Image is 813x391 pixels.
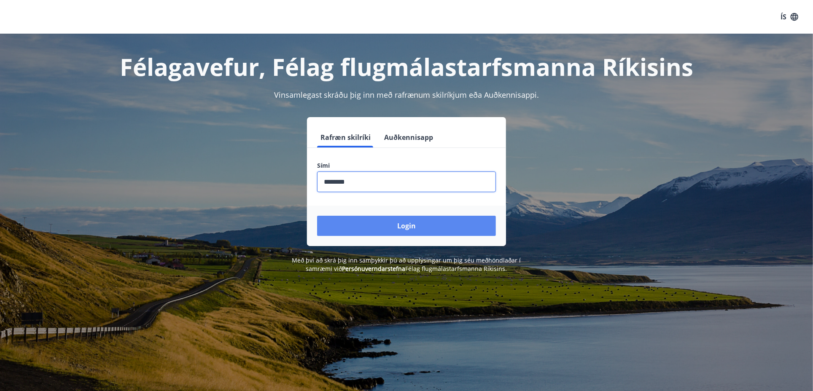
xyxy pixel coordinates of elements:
button: ÍS [776,9,803,24]
span: Vinsamlegast skráðu þig inn með rafrænum skilríkjum eða Auðkennisappi. [274,90,539,100]
button: Login [317,216,496,236]
button: Auðkennisapp [381,127,436,147]
span: Með því að skrá þig inn samþykkir þú að upplýsingar um þig séu meðhöndlaðar í samræmi við Félag f... [292,256,521,273]
label: Sími [317,161,496,170]
a: Persónuverndarstefna [342,265,406,273]
h1: Félagavefur, Félag flugmálastarfsmanna Ríkisins [113,51,700,83]
button: Rafræn skilríki [317,127,374,147]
